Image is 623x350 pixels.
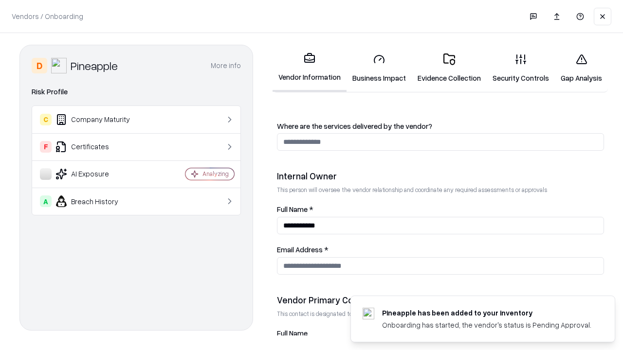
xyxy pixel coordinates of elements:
[51,58,67,73] img: Pineapple
[202,170,229,178] div: Analyzing
[211,57,241,74] button: More info
[277,206,604,213] label: Full Name *
[40,141,52,153] div: F
[277,246,604,253] label: Email Address *
[32,58,47,73] div: D
[40,114,156,125] div: Company Maturity
[363,308,374,319] img: pineappleenergy.com
[277,310,604,318] p: This contact is designated to receive the assessment request from Shift
[277,170,604,182] div: Internal Owner
[273,45,347,92] a: Vendor Information
[347,46,412,91] a: Business Impact
[382,308,591,318] div: Pineapple has been added to your inventory
[555,46,608,91] a: Gap Analysis
[40,195,156,207] div: Breach History
[277,294,604,306] div: Vendor Primary Contact
[40,141,156,153] div: Certificates
[277,122,604,130] label: Where are the services delivered by the vendor?
[487,46,555,91] a: Security Controls
[12,11,83,21] p: Vendors / Onboarding
[277,186,604,194] p: This person will oversee the vendor relationship and coordinate any required assessments or appro...
[412,46,487,91] a: Evidence Collection
[40,168,156,180] div: AI Exposure
[40,114,52,125] div: C
[277,330,604,337] label: Full Name
[40,195,52,207] div: A
[382,320,591,330] div: Onboarding has started, the vendor's status is Pending Approval.
[32,86,241,98] div: Risk Profile
[71,58,118,73] div: Pineapple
